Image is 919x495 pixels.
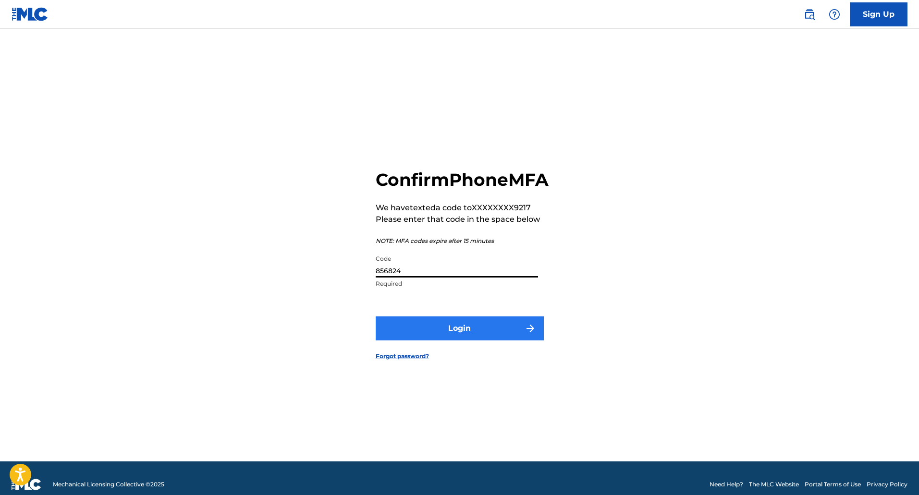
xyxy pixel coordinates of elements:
a: The MLC Website [749,480,799,489]
a: Need Help? [710,480,743,489]
p: NOTE: MFA codes expire after 15 minutes [376,237,549,245]
a: Public Search [800,5,819,24]
img: f7272a7cc735f4ea7f67.svg [525,323,536,334]
img: MLC Logo [12,7,49,21]
h2: Confirm Phone MFA [376,169,549,191]
div: Help [825,5,844,24]
a: Portal Terms of Use [805,480,861,489]
img: help [829,9,840,20]
a: Forgot password? [376,352,429,361]
p: We have texted a code to XXXXXXXX9217 [376,202,549,214]
span: Mechanical Licensing Collective © 2025 [53,480,164,489]
p: Please enter that code in the space below [376,214,549,225]
p: Required [376,279,538,288]
img: search [804,9,815,20]
button: Login [376,316,544,340]
a: Privacy Policy [867,480,907,489]
img: logo [12,479,41,490]
a: Sign Up [850,2,907,26]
